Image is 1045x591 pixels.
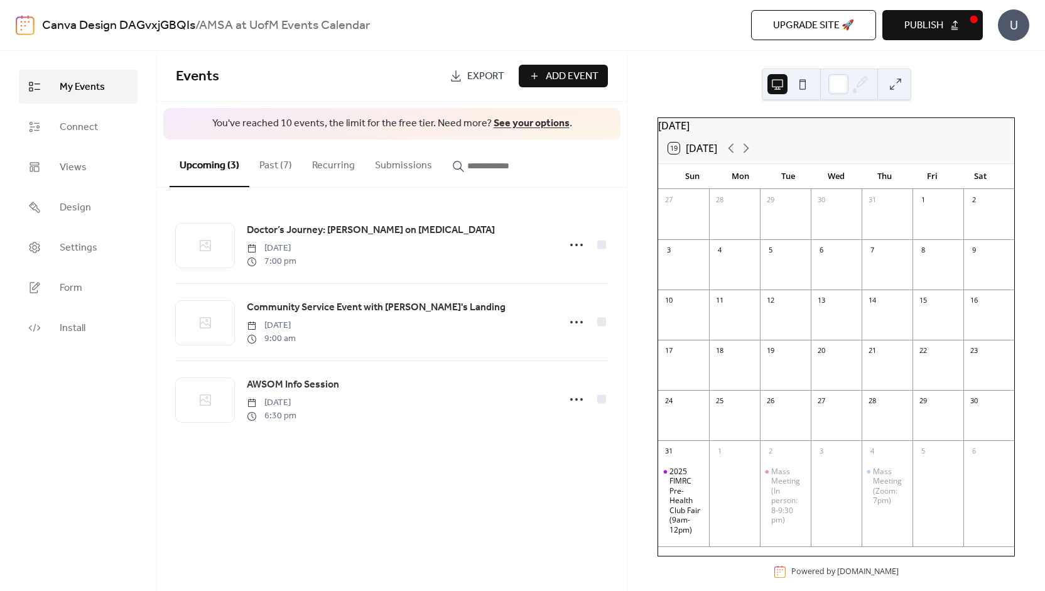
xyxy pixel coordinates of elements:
[247,332,296,345] span: 9:00 am
[662,193,676,207] div: 27
[967,344,981,358] div: 23
[916,394,930,408] div: 29
[865,394,879,408] div: 28
[60,281,82,296] span: Form
[865,294,879,308] div: 14
[956,164,1004,189] div: Sat
[916,193,930,207] div: 1
[176,63,219,90] span: Events
[860,164,908,189] div: Thu
[865,244,879,258] div: 7
[791,567,899,577] div: Powered by
[713,193,727,207] div: 28
[815,394,828,408] div: 27
[19,110,138,144] a: Connect
[176,117,608,131] span: You've reached 10 events, the limit for the free tier. Need more? .
[815,244,828,258] div: 6
[882,10,983,40] button: Publish
[916,294,930,308] div: 15
[19,311,138,345] a: Install
[967,193,981,207] div: 2
[764,294,777,308] div: 12
[662,244,676,258] div: 3
[658,467,709,535] div: 2025 FIMRC Pre-Health Club Fair (9am-12pm)
[662,344,676,358] div: 17
[916,244,930,258] div: 8
[815,193,828,207] div: 30
[662,294,676,308] div: 10
[837,567,899,577] a: [DOMAIN_NAME]
[916,445,930,458] div: 5
[170,139,249,187] button: Upcoming (3)
[60,120,98,135] span: Connect
[668,164,716,189] div: Sun
[904,18,943,33] span: Publish
[60,80,105,95] span: My Events
[916,344,930,358] div: 22
[815,445,828,458] div: 3
[247,300,506,316] a: Community Service Event with [PERSON_NAME]'s Landing
[813,164,860,189] div: Wed
[967,445,981,458] div: 6
[658,118,1014,133] div: [DATE]
[967,294,981,308] div: 16
[713,344,727,358] div: 18
[662,445,676,458] div: 31
[60,241,97,256] span: Settings
[19,150,138,184] a: Views
[764,244,777,258] div: 5
[713,394,727,408] div: 25
[60,321,85,336] span: Install
[249,139,302,186] button: Past (7)
[669,467,704,535] div: 2025 FIMRC Pre-Health Club Fair (9am-12pm)
[19,271,138,305] a: Form
[247,396,296,409] span: [DATE]
[664,139,722,157] button: 19[DATE]
[662,394,676,408] div: 24
[494,114,570,133] a: See your options
[440,65,514,87] a: Export
[967,394,981,408] div: 30
[865,344,879,358] div: 21
[247,409,296,423] span: 6:30 pm
[764,394,777,408] div: 26
[247,242,296,255] span: [DATE]
[247,255,296,268] span: 7:00 pm
[247,222,495,239] a: Doctor’s Journey: [PERSON_NAME] on [MEDICAL_DATA]
[247,319,296,332] span: [DATE]
[764,193,777,207] div: 29
[60,160,87,175] span: Views
[998,9,1029,41] div: U
[247,300,506,315] span: Community Service Event with [PERSON_NAME]'s Landing
[764,344,777,358] div: 19
[42,14,195,38] a: Canva Design DAGvxjGBQIs
[815,344,828,358] div: 20
[199,14,370,38] b: AMSA at UofM Events Calendar
[773,18,854,33] span: Upgrade site 🚀
[19,70,138,104] a: My Events
[713,445,727,458] div: 1
[751,10,876,40] button: Upgrade site 🚀
[713,244,727,258] div: 4
[16,15,35,35] img: logo
[60,200,91,215] span: Design
[195,14,199,38] b: /
[365,139,442,186] button: Submissions
[764,445,777,458] div: 2
[19,190,138,224] a: Design
[967,244,981,258] div: 9
[764,164,812,189] div: Tue
[717,164,764,189] div: Mon
[862,467,912,506] div: Mass Meeting (Zoom: 7pm)
[247,377,339,393] a: AWSOM Info Session
[873,467,907,506] div: Mass Meeting (Zoom: 7pm)
[19,230,138,264] a: Settings
[865,445,879,458] div: 4
[815,294,828,308] div: 13
[302,139,365,186] button: Recurring
[908,164,956,189] div: Fri
[760,467,811,526] div: Mass Meeting (In person: 8-9:30 pm)
[771,467,806,526] div: Mass Meeting (In person: 8-9:30 pm)
[247,223,495,238] span: Doctor’s Journey: [PERSON_NAME] on [MEDICAL_DATA]
[467,69,504,84] span: Export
